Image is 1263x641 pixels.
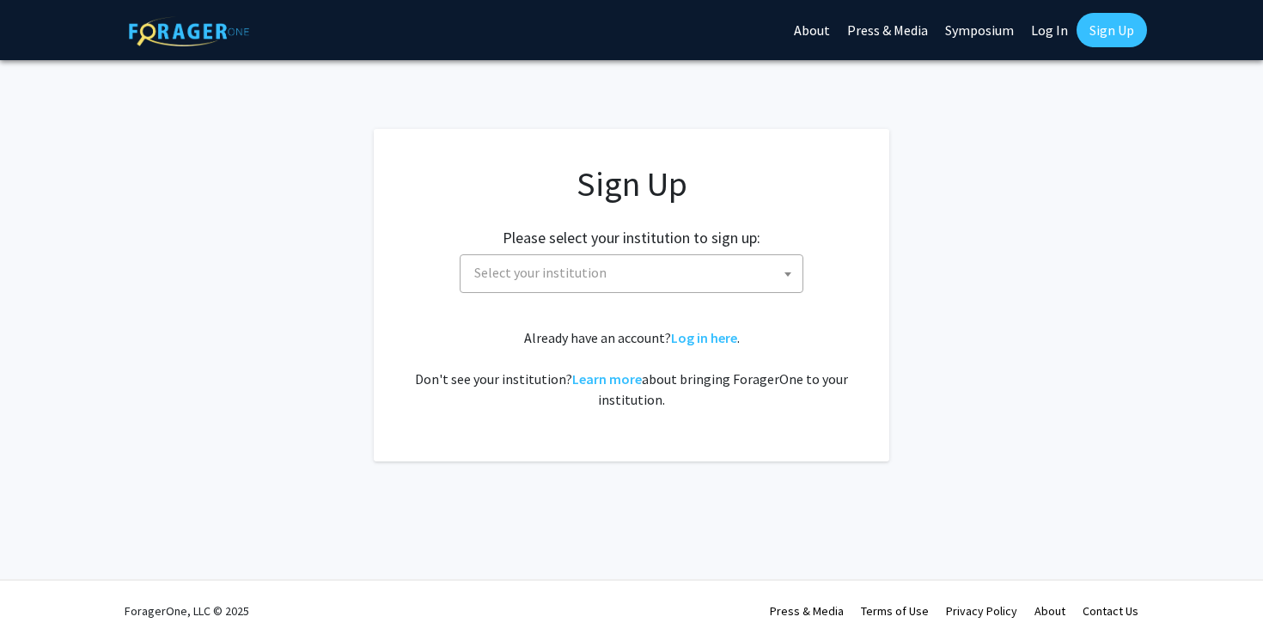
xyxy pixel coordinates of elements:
[861,603,929,619] a: Terms of Use
[408,163,855,205] h1: Sign Up
[1034,603,1065,619] a: About
[474,264,607,281] span: Select your institution
[770,603,844,619] a: Press & Media
[408,327,855,410] div: Already have an account? . Don't see your institution? about bringing ForagerOne to your institut...
[946,603,1017,619] a: Privacy Policy
[1083,603,1138,619] a: Contact Us
[125,581,249,641] div: ForagerOne, LLC © 2025
[129,16,249,46] img: ForagerOne Logo
[572,370,642,388] a: Learn more about bringing ForagerOne to your institution
[1077,13,1147,47] a: Sign Up
[503,229,760,247] h2: Please select your institution to sign up:
[671,329,737,346] a: Log in here
[460,254,803,293] span: Select your institution
[467,255,802,290] span: Select your institution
